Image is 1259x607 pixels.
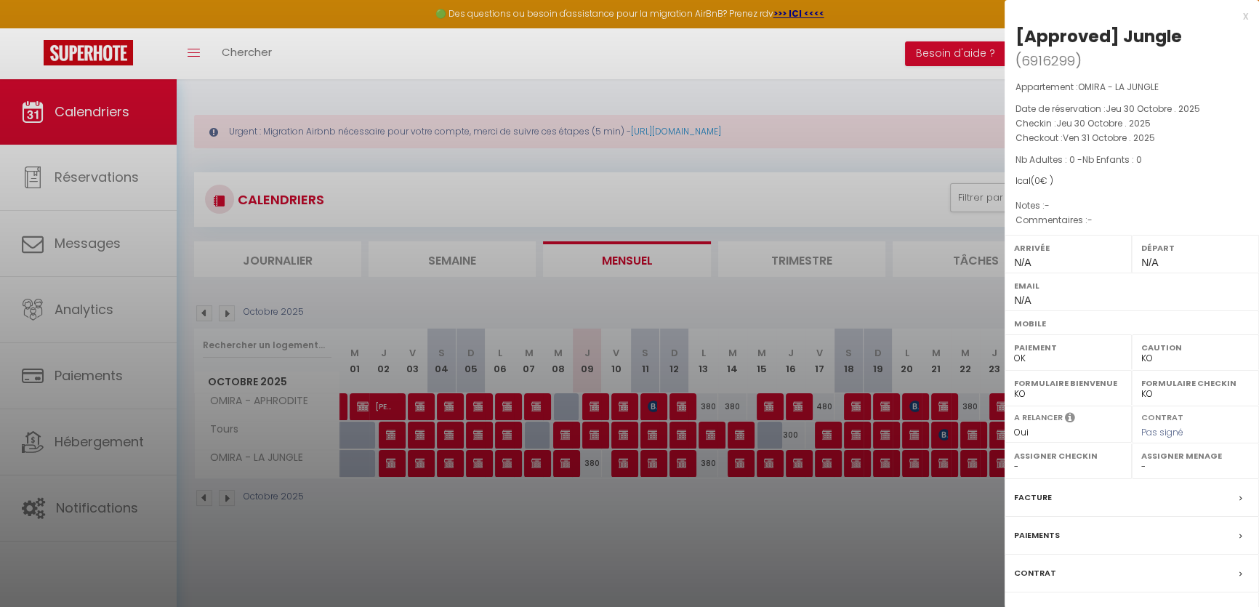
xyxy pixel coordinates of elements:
label: Contrat [1141,411,1183,421]
span: 0 [1034,174,1040,187]
span: N/A [1141,257,1158,268]
p: Commentaires : [1015,213,1248,228]
div: x [1005,7,1248,25]
p: Checkin : [1015,116,1248,131]
label: Paiements [1014,528,1060,543]
label: Facture [1014,490,1052,505]
label: Assigner Menage [1141,449,1250,463]
span: - [1087,214,1093,226]
span: N/A [1014,294,1031,306]
label: Paiement [1014,340,1122,355]
span: ( ) [1015,50,1082,71]
label: Arrivée [1014,241,1122,255]
label: Assigner Checkin [1014,449,1122,463]
div: [Approved] Jungle [1015,25,1182,48]
label: Mobile [1014,316,1250,331]
i: Sélectionner OUI si vous souhaiter envoyer les séquences de messages post-checkout [1065,411,1075,427]
label: Formulaire Bienvenue [1014,376,1122,390]
span: OMIRA - LA JUNGLE [1078,81,1159,93]
label: A relancer [1014,411,1063,424]
label: Formulaire Checkin [1141,376,1250,390]
label: Email [1014,278,1250,293]
span: Nb Adultes : 0 - [1015,153,1142,166]
span: Pas signé [1141,426,1183,438]
span: ( € ) [1031,174,1053,187]
label: Départ [1141,241,1250,255]
span: Jeu 30 Octobre . 2025 [1056,117,1151,129]
span: Ven 31 Octobre . 2025 [1063,132,1155,144]
p: Checkout : [1015,131,1248,145]
label: Caution [1141,340,1250,355]
label: Contrat [1014,566,1056,581]
span: 6916299 [1021,52,1075,70]
p: Date de réservation : [1015,102,1248,116]
p: Appartement : [1015,80,1248,95]
span: - [1045,199,1050,212]
span: N/A [1014,257,1031,268]
span: Jeu 30 Octobre . 2025 [1106,102,1200,115]
span: Nb Enfants : 0 [1082,153,1142,166]
p: Notes : [1015,198,1248,213]
div: Ical [1015,174,1248,188]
